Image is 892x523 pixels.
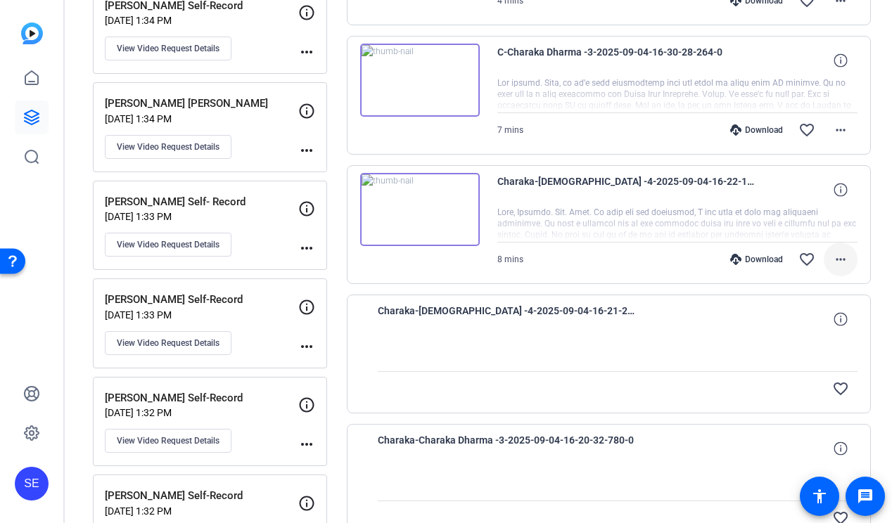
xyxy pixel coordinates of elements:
[105,292,298,308] p: [PERSON_NAME] Self-Record
[298,338,315,355] mat-icon: more_horiz
[105,211,298,222] p: [DATE] 1:33 PM
[105,488,298,504] p: [PERSON_NAME] Self-Record
[105,113,298,124] p: [DATE] 1:34 PM
[832,380,849,397] mat-icon: favorite_border
[723,254,790,265] div: Download
[360,173,480,246] img: thumb-nail
[811,488,828,505] mat-icon: accessibility
[497,44,758,77] span: C-Charaka Dharma -3-2025-09-04-16-30-28-264-0
[105,37,231,60] button: View Video Request Details
[360,44,480,117] img: thumb-nail
[105,309,298,321] p: [DATE] 1:33 PM
[298,240,315,257] mat-icon: more_horiz
[298,436,315,453] mat-icon: more_horiz
[105,194,298,210] p: [PERSON_NAME] Self- Record
[15,467,49,501] div: SE
[832,122,849,138] mat-icon: more_horiz
[105,505,298,517] p: [DATE] 1:32 PM
[117,141,219,153] span: View Video Request Details
[105,233,231,257] button: View Video Request Details
[105,135,231,159] button: View Video Request Details
[105,96,298,112] p: [PERSON_NAME] [PERSON_NAME]
[497,254,523,264] span: 8 mins
[105,15,298,26] p: [DATE] 1:34 PM
[857,488,874,505] mat-icon: message
[117,435,219,446] span: View Video Request Details
[298,142,315,159] mat-icon: more_horiz
[105,429,231,453] button: View Video Request Details
[798,122,815,138] mat-icon: favorite_border
[378,302,638,336] span: Charaka-[DEMOGRAPHIC_DATA] -4-2025-09-04-16-21-27-382-0
[117,337,219,349] span: View Video Request Details
[105,390,298,406] p: [PERSON_NAME] Self-Record
[723,124,790,136] div: Download
[105,331,231,355] button: View Video Request Details
[298,44,315,60] mat-icon: more_horiz
[21,22,43,44] img: blue-gradient.svg
[832,251,849,268] mat-icon: more_horiz
[117,43,219,54] span: View Video Request Details
[798,251,815,268] mat-icon: favorite_border
[497,125,523,135] span: 7 mins
[105,407,298,418] p: [DATE] 1:32 PM
[378,432,638,465] span: Charaka-Charaka Dharma -3-2025-09-04-16-20-32-780-0
[497,173,758,207] span: Charaka-[DEMOGRAPHIC_DATA] -4-2025-09-04-16-22-14-455-0
[117,239,219,250] span: View Video Request Details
